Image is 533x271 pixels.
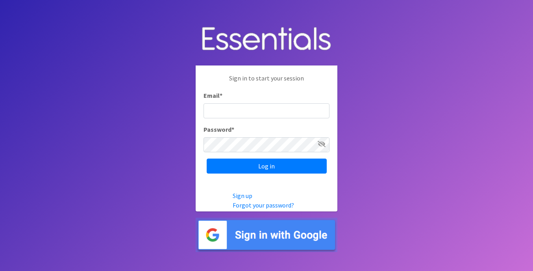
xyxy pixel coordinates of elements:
[207,159,327,174] input: Log in
[204,91,222,100] label: Email
[196,19,337,60] img: Human Essentials
[233,201,294,209] a: Forgot your password?
[204,73,329,91] p: Sign in to start your session
[196,218,337,252] img: Sign in with Google
[220,92,222,99] abbr: required
[231,125,234,133] abbr: required
[204,125,234,134] label: Password
[233,192,252,200] a: Sign up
